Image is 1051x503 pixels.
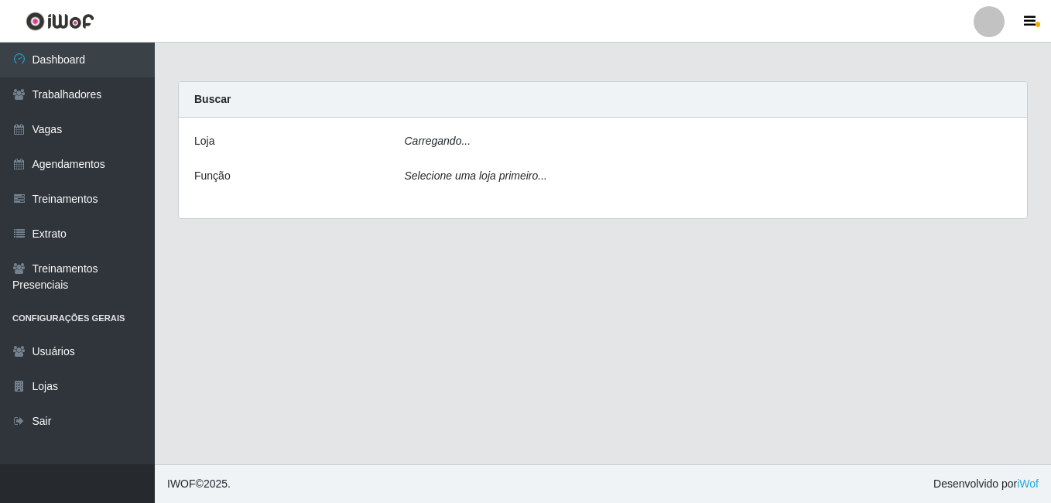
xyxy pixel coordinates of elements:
[194,93,231,105] strong: Buscar
[1017,477,1039,490] a: iWof
[167,476,231,492] span: © 2025 .
[405,135,471,147] i: Carregando...
[167,477,196,490] span: IWOF
[405,169,547,182] i: Selecione uma loja primeiro...
[933,476,1039,492] span: Desenvolvido por
[26,12,94,31] img: CoreUI Logo
[194,133,214,149] label: Loja
[194,168,231,184] label: Função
